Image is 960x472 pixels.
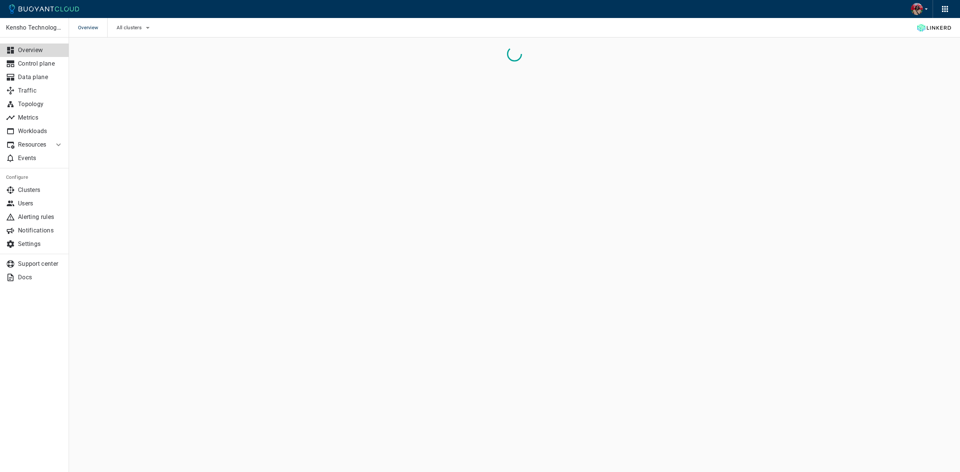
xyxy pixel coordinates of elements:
[117,25,143,31] span: All clusters
[18,87,63,94] p: Traffic
[18,127,63,135] p: Workloads
[18,213,63,221] p: Alerting rules
[18,240,63,248] p: Settings
[18,114,63,121] p: Metrics
[18,260,63,268] p: Support center
[18,46,63,54] p: Overview
[911,3,923,15] img: Rayshard Thompson
[6,174,63,180] h5: Configure
[18,186,63,194] p: Clusters
[18,227,63,234] p: Notifications
[18,200,63,207] p: Users
[18,73,63,81] p: Data plane
[18,60,63,67] p: Control plane
[18,100,63,108] p: Topology
[117,22,152,33] button: All clusters
[18,141,48,148] p: Resources
[6,24,63,31] p: Kensho Technologies
[78,18,107,37] span: Overview
[18,154,63,162] p: Events
[18,274,63,281] p: Docs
